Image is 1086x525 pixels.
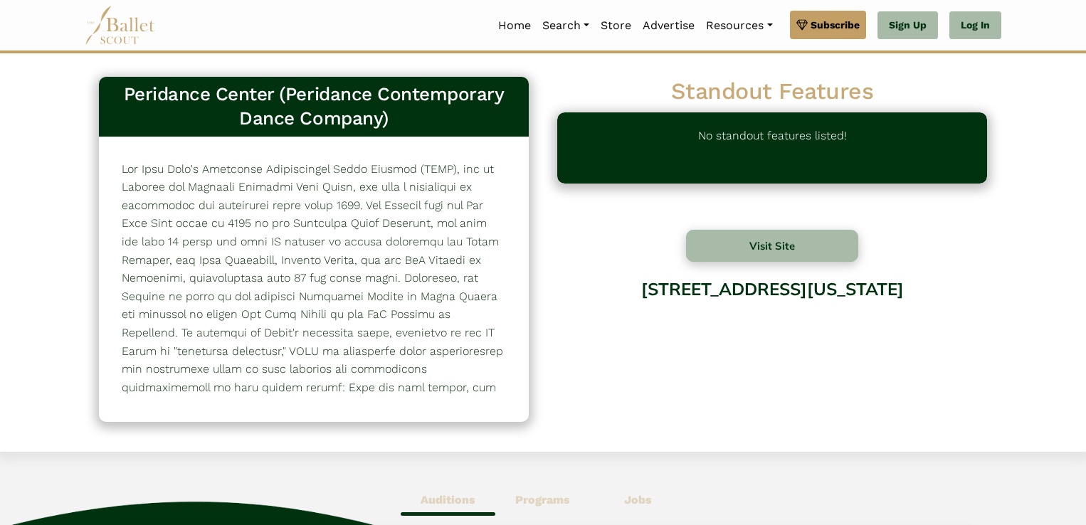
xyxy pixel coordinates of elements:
[796,17,808,33] img: gem.svg
[624,493,652,507] b: Jobs
[700,11,778,41] a: Resources
[595,11,637,41] a: Store
[557,77,987,107] h2: Standout Features
[877,11,938,40] a: Sign Up
[698,127,847,169] p: No standout features listed!
[492,11,537,41] a: Home
[637,11,700,41] a: Advertise
[686,230,858,262] button: Visit Site
[110,83,517,131] h3: Peridance Center (Peridance Contemporary Dance Company)
[537,11,595,41] a: Search
[790,11,866,39] a: Subscribe
[811,17,860,33] span: Subscribe
[421,493,475,507] b: Auditions
[515,493,570,507] b: Programs
[949,11,1001,40] a: Log In
[557,268,987,383] div: [STREET_ADDRESS][US_STATE]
